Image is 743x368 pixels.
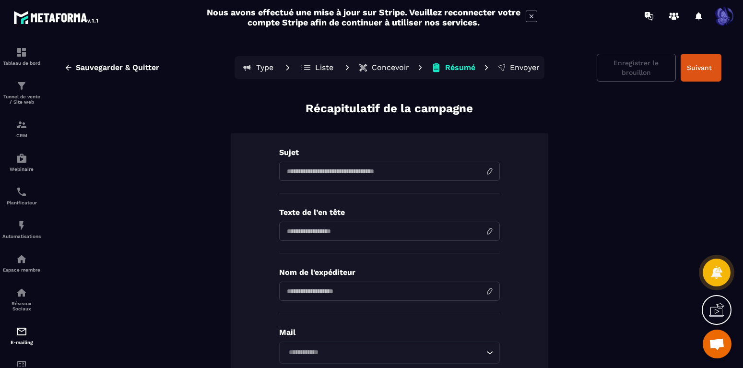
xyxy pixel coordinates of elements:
p: Sujet [279,148,500,157]
p: Concevoir [372,63,409,72]
button: Type [236,58,280,77]
a: automationsautomationsEspace membre [2,246,41,280]
a: Open chat [703,330,731,358]
a: formationformationTableau de bord [2,39,41,73]
img: formation [16,119,27,131]
p: Texte de l’en tête [279,208,500,217]
p: Planificateur [2,200,41,205]
img: formation [16,80,27,92]
img: automations [16,220,27,231]
p: Tableau de bord [2,60,41,66]
button: Liste [296,58,339,77]
a: automationsautomationsAutomatisations [2,213,41,246]
button: Envoyer [495,58,543,77]
p: Espace membre [2,267,41,273]
span: Sauvegarder & Quitter [76,63,159,72]
p: Tunnel de vente / Site web [2,94,41,105]
img: social-network [16,287,27,298]
p: Mail [279,328,500,337]
button: Résumé [428,58,478,77]
a: emailemailE-mailing [2,319,41,352]
p: CRM [2,133,41,138]
p: Type [256,63,273,72]
p: E-mailing [2,340,41,345]
img: automations [16,253,27,265]
img: formation [16,47,27,58]
h2: Nous avons effectué une mise à jour sur Stripe. Veuillez reconnecter votre compte Stripe afin de ... [206,7,521,27]
p: Réseaux Sociaux [2,301,41,311]
img: logo [13,9,100,26]
button: Concevoir [355,58,412,77]
p: Récapitulatif de la campagne [306,101,473,117]
input: Search for option [285,347,484,358]
p: Envoyer [510,63,540,72]
button: Suivant [681,54,721,82]
p: Résumé [445,63,475,72]
a: schedulerschedulerPlanificateur [2,179,41,213]
img: scheduler [16,186,27,198]
p: Webinaire [2,166,41,172]
img: automations [16,153,27,164]
p: Liste [315,63,333,72]
img: email [16,326,27,337]
a: social-networksocial-networkRéseaux Sociaux [2,280,41,319]
a: automationsautomationsWebinaire [2,145,41,179]
div: Search for option [279,342,500,364]
p: Automatisations [2,234,41,239]
a: formationformationTunnel de vente / Site web [2,73,41,112]
a: formationformationCRM [2,112,41,145]
button: Sauvegarder & Quitter [57,59,166,76]
p: Nom de l'expéditeur [279,268,500,277]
